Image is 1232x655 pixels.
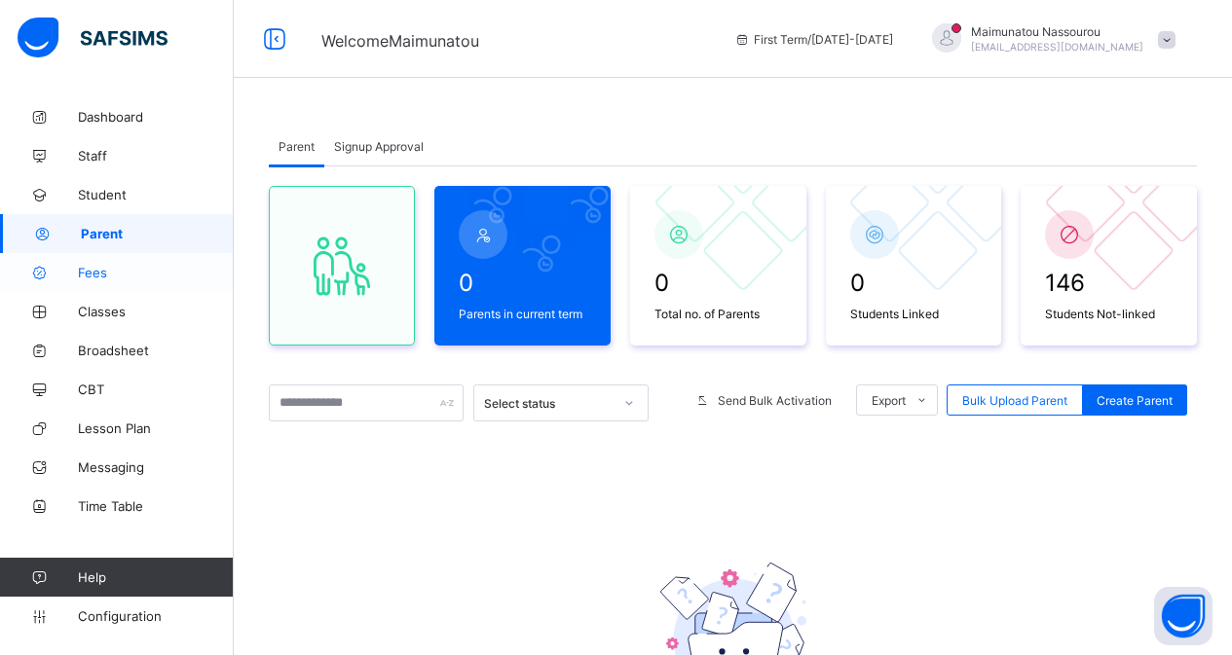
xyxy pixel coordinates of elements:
span: Staff [78,148,234,164]
span: 0 [654,269,782,297]
img: safsims [18,18,168,58]
span: CBT [78,382,234,397]
span: Broadsheet [78,343,234,358]
button: Open asap [1154,587,1213,645]
span: Students Not-linked [1045,307,1173,321]
span: Student [78,187,234,202]
span: session/term information [734,32,893,47]
span: Signup Approval [334,139,424,154]
span: Parent [81,226,234,241]
div: Select status [484,396,613,411]
span: Lesson Plan [78,420,234,436]
span: Classes [78,304,234,319]
span: Total no. of Parents [654,307,782,321]
span: Welcome Maimunatou [321,31,479,51]
span: [EMAIL_ADDRESS][DOMAIN_NAME] [971,41,1143,53]
span: 0 [459,269,586,297]
span: Send Bulk Activation [718,393,832,408]
span: Configuration [78,608,233,624]
span: Help [78,569,233,585]
div: MaimunatouNassourou [913,23,1185,55]
span: Students Linked [850,307,978,321]
span: Export [872,393,906,408]
span: Fees [78,265,234,280]
span: 0 [850,269,978,297]
span: Create Parent [1097,393,1173,408]
span: Parents in current term [459,307,586,321]
span: Parent [279,139,315,154]
span: 146 [1045,269,1173,297]
span: Time Table [78,498,234,514]
span: Bulk Upload Parent [962,393,1067,408]
span: Dashboard [78,109,234,125]
span: Messaging [78,459,234,475]
span: Maimunatou Nassourou [971,24,1143,39]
